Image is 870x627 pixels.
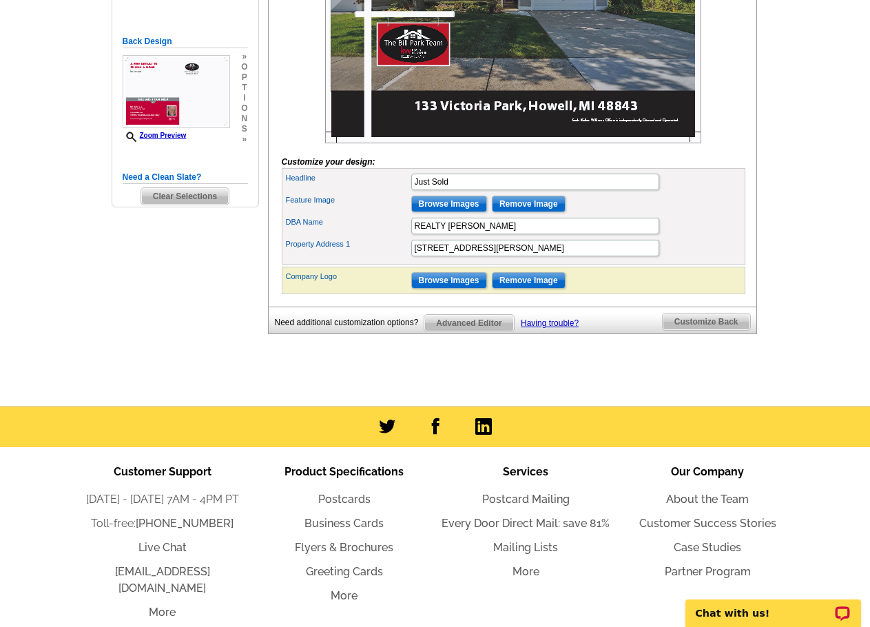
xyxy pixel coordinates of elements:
a: Customer Success Stories [639,517,776,530]
input: Browse Images [411,272,487,289]
span: » [241,52,247,62]
span: t [241,83,247,93]
span: Customize Back [663,313,750,330]
span: Advanced Editor [424,315,513,331]
a: Partner Program [665,565,751,578]
a: Business Cards [304,517,384,530]
a: More [512,565,539,578]
a: Postcard Mailing [482,493,570,506]
span: n [241,114,247,124]
input: Browse Images [411,196,487,212]
span: Product Specifications [284,465,404,478]
span: » [241,134,247,145]
input: Remove Image [492,196,566,212]
a: Live Chat [138,541,187,554]
iframe: LiveChat chat widget [676,584,870,627]
span: p [241,72,247,83]
h5: Back Design [123,35,248,48]
a: Having trouble? [521,318,579,328]
h5: Need a Clean Slate? [123,171,248,184]
label: Company Logo [286,271,410,282]
li: [DATE] - [DATE] 7AM - 4PM PT [72,491,253,508]
label: Feature Image [286,194,410,206]
a: About the Team [666,493,749,506]
span: Services [503,465,548,478]
label: DBA Name [286,216,410,228]
span: o [241,103,247,114]
input: Remove Image [492,272,566,289]
span: i [241,93,247,103]
span: s [241,124,247,134]
label: Headline [286,172,410,184]
a: Zoom Preview [123,132,187,139]
span: Our Company [671,465,744,478]
img: Z18906695_00001_2.jpg [123,55,230,128]
div: Need additional customization options? [275,314,424,331]
a: Postcards [318,493,371,506]
a: Advanced Editor [424,314,514,332]
label: Property Address 1 [286,238,410,250]
span: o [241,62,247,72]
span: Clear Selections [141,188,229,205]
span: Customer Support [114,465,211,478]
a: More [331,589,358,602]
a: Case Studies [674,541,741,554]
li: Toll-free: [72,515,253,532]
a: [PHONE_NUMBER] [136,517,234,530]
a: [EMAIL_ADDRESS][DOMAIN_NAME] [115,565,210,595]
a: Flyers & Brochures [295,541,393,554]
a: Mailing Lists [493,541,558,554]
a: Every Door Direct Mail: save 81% [442,517,610,530]
a: More [149,606,176,619]
i: Customize your design: [282,157,375,167]
a: Greeting Cards [306,565,383,578]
